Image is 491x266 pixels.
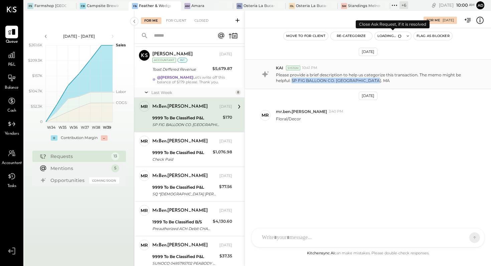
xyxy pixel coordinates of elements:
span: Queue [6,39,18,45]
text: W36 [69,125,77,130]
div: SP FIG BALLOON CO. [GEOGRAPHIC_DATA]. MA [152,121,221,128]
div: int [177,58,187,63]
div: 13 [111,152,119,160]
div: 1999 To Be Classified B/S [152,219,211,225]
span: Balance [5,85,19,91]
strong: @[PERSON_NAME] [157,75,193,80]
text: COGS [116,100,127,105]
a: Balance [0,72,23,91]
span: 3:40 PM [329,109,343,114]
p: Please provide a brief description to help us categorize this transaction. The memo might be help... [276,72,475,83]
text: W39 [103,125,111,130]
div: [PERSON_NAME] [152,51,193,58]
div: mr.ben.[PERSON_NAME] [152,103,208,110]
div: Accountant [152,58,176,63]
div: mr.ben.[PERSON_NAME] [152,173,208,179]
text: Sales [116,43,126,47]
div: Requests [50,153,108,160]
div: 9999 To Be Classified P&L [152,253,217,260]
div: [DATE] [219,243,232,248]
div: Preauthorized ACH Debit CHASE CREDIT CRD AUTOPAY 250728/ [152,225,211,232]
div: Toast Deffered Revenue [152,66,210,73]
div: copy link [431,2,437,9]
a: Tasks [0,170,23,189]
div: OL [236,3,242,9]
div: SQ *[DEMOGRAPHIC_DATA] [PERSON_NAME][GEOGRAPHIC_DATA] [152,191,217,197]
div: mr [141,207,148,214]
div: Osteria La Buca- Melrose [296,3,328,9]
div: Am [184,3,190,9]
text: $157K [32,73,42,78]
span: 10:41 PM [302,65,317,71]
div: Mentions [50,165,108,172]
a: P&L [0,49,23,68]
button: Flag as Blocker [414,32,452,40]
span: mr.ben.[PERSON_NAME] [276,109,327,114]
div: Close Ask Request, if it is resolved [356,20,430,28]
div: $5,679.87 [212,65,232,72]
div: Farmshop [GEOGRAPHIC_DATA][PERSON_NAME] [34,3,66,9]
div: Last Week [151,90,234,95]
a: Cash [0,95,23,114]
div: [DATE] [443,18,454,23]
div: F& [132,3,138,9]
span: P&L [8,62,16,68]
div: Closed [191,17,212,24]
div: mr [141,103,148,110]
div: - [101,135,108,141]
div: [DATE] [219,139,232,144]
div: + 6 [399,1,408,9]
div: [DATE] [219,104,232,109]
div: mr [262,112,269,118]
div: CB [80,3,86,9]
div: [DATE] [439,2,475,8]
text: 0 [40,119,42,124]
div: 9999 To Be Classified P&L [152,184,217,191]
div: Coming Soon [89,177,119,184]
div: $170 [223,114,232,121]
span: Vendors [5,131,19,137]
div: 5 [111,164,119,172]
div: $77.56 [219,183,232,190]
div: FS [27,3,33,9]
div: 8 [235,90,241,95]
span: 10 : 00 [455,2,468,8]
span: KAI [276,65,283,71]
a: Queue [0,26,23,45]
span: Cash [7,108,16,114]
div: Check Paid [152,156,211,163]
div: mr.ben.[PERSON_NAME] [152,207,208,214]
button: Re-Categorize [331,32,372,40]
div: [DATE] - [DATE] [51,33,108,39]
div: [DATE] [359,48,377,56]
div: [DATE] [219,208,232,213]
div: Feather & Wedge [139,3,171,9]
div: $37.35 [219,253,232,259]
text: W35 [58,125,66,130]
div: 9999 To Be Classified P&L [152,149,211,156]
div: 9999 To Be Classified P&L [152,115,221,121]
div: For Me [141,17,161,24]
text: W37 [80,125,89,130]
div: OL [289,3,295,9]
a: Vendors [0,118,23,137]
span: Tasks [7,183,16,189]
div: For Client [163,17,190,24]
div: For Me [427,18,440,23]
div: Campsite Brewing [87,3,119,9]
text: W34 [47,125,56,130]
div: [DATE] [219,52,232,57]
a: Accountant [0,147,23,166]
div: Standings Melrose [348,3,380,9]
p: Floral/Decor [276,116,301,122]
div: $4,130.60 [213,218,232,225]
div: $1,076.98 [213,149,232,155]
div: mr [141,138,148,144]
text: $104.7K [29,89,42,93]
text: Labor [116,89,126,94]
button: Move to for client [284,32,328,40]
text: $52.3K [31,104,42,109]
div: [DATE] [359,92,377,100]
div: Opportunities [50,177,86,184]
div: mr.ben.[PERSON_NAME] [152,242,208,249]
